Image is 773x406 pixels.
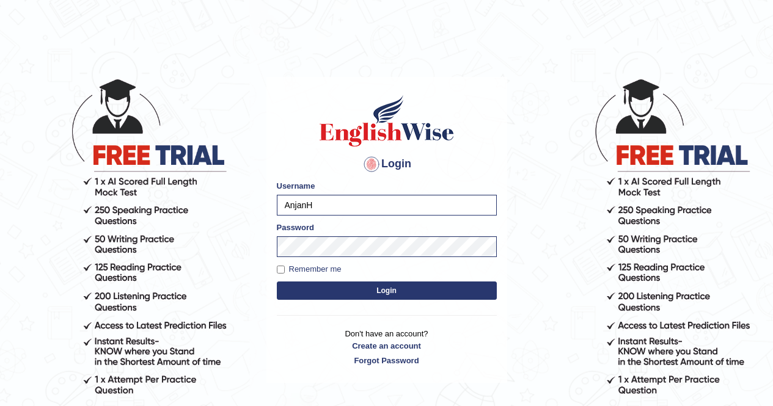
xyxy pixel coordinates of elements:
h4: Login [277,154,497,174]
label: Password [277,222,314,233]
label: Remember me [277,263,342,275]
button: Login [277,281,497,300]
p: Don't have an account? [277,328,497,366]
a: Forgot Password [277,355,497,366]
a: Create an account [277,340,497,352]
label: Username [277,180,315,192]
input: Remember me [277,266,285,274]
img: Logo of English Wise sign in for intelligent practice with AI [317,93,456,148]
